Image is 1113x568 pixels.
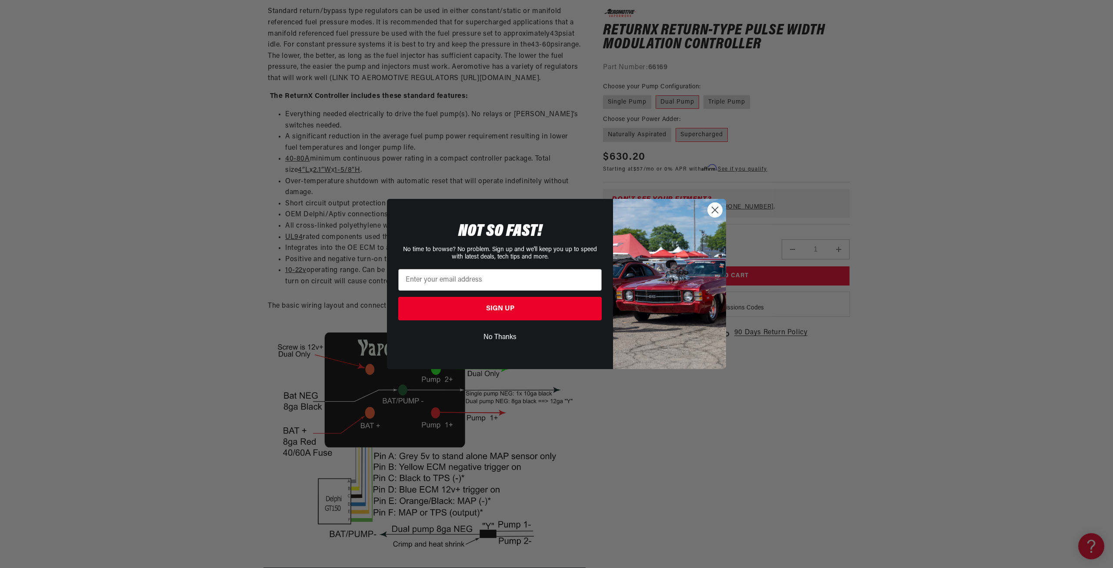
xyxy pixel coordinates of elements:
[398,329,602,346] button: No Thanks
[613,199,726,369] img: 85cdd541-2605-488b-b08c-a5ee7b438a35.jpeg
[707,202,723,218] button: Close dialog
[403,246,597,260] span: No time to browse? No problem. Sign up and we'll keep you up to speed with latest deals, tech tip...
[398,297,602,320] button: SIGN UP
[398,269,602,291] input: Enter your email address
[458,223,542,240] span: NOT SO FAST!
